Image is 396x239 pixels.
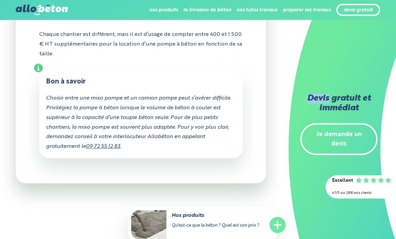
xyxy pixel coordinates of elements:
li: nos tutos travaux [237,2,278,18]
a: Je demande un devis [300,123,378,156]
p: Chaque chantier est différent, mais il est d’usage de compter entre 400 et 1 500 € HT supplémenta... [39,25,243,64]
div: Bon à savoir [46,77,236,87]
h2: Devis gratuit et immédiat [300,94,378,113]
i: Choisir entre une mixo pompe et un camion pompe peut s’avérer difficile. Privilégiez la pompe à b... [46,96,231,150]
li: nos produits [149,2,178,18]
a: devis gratuit [344,7,373,13]
span: Qu'est-ce que le béton ? Quel est son prix ? [171,224,259,228]
li: préparer ses travaux [283,2,331,18]
p: Nos produits [131,212,247,220]
a: 09 72 55 12 83 [86,144,120,150]
img: allobéton [16,5,67,15]
div: Excellent [332,176,353,186]
li: la livraison de béton [183,2,231,18]
div: 4.7/5 sur 2300 avis clients [332,188,389,198]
